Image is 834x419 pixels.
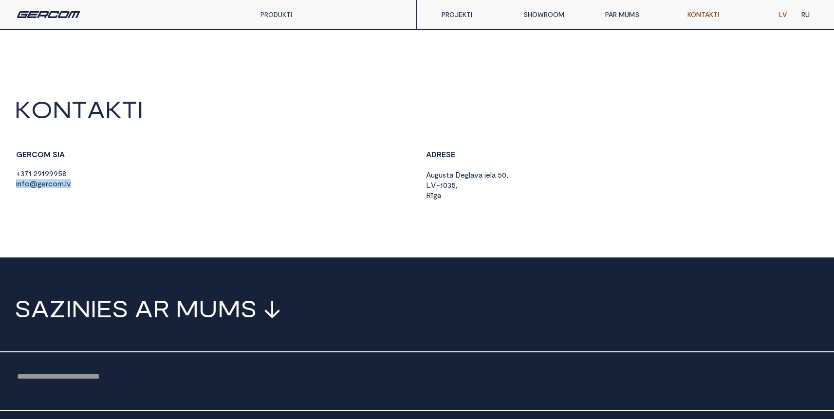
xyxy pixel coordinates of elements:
[53,97,72,121] span: N
[21,179,25,188] span: f
[446,150,451,159] span: S
[263,296,281,320] span: ↓
[446,170,449,179] span: t
[437,150,442,159] span: R
[58,169,62,178] span: 5
[16,169,20,178] span: +
[122,97,137,121] span: T
[32,150,37,159] span: C
[431,170,435,179] span: u
[45,169,49,178] span: 9
[598,5,680,24] a: PAR MUMS
[426,150,431,159] span: A
[470,170,474,179] span: a
[16,179,18,188] span: i
[439,170,443,179] span: u
[484,170,486,179] span: i
[44,150,51,159] span: M
[29,169,32,178] span: 1
[516,5,598,24] a: SHOWROOM
[30,179,37,188] span: @
[31,97,53,121] span: O
[431,191,433,200] span: ī
[218,296,241,320] span: M
[53,179,57,188] span: o
[66,296,72,320] span: I
[455,170,461,179] span: D
[426,170,431,179] span: A
[22,150,27,159] span: E
[87,97,105,121] span: A
[54,169,58,178] span: 9
[486,170,490,179] span: e
[41,179,46,188] span: e
[48,179,53,188] span: c
[64,179,65,188] span: .
[241,296,257,320] span: S
[67,179,71,188] span: v
[436,181,440,189] span: -
[435,170,439,179] span: g
[15,296,31,320] span: S
[153,296,169,320] span: R
[502,170,506,179] span: 0
[16,150,22,159] span: G
[15,97,31,121] span: K
[772,5,794,24] a: LV
[199,296,218,320] span: U
[49,296,66,320] span: Z
[447,181,451,189] span: 3
[31,296,49,320] span: A
[465,170,469,179] span: g
[37,169,42,178] span: 9
[442,150,446,159] span: E
[456,181,458,189] span: ,
[443,170,446,179] span: s
[437,191,441,200] span: a
[440,181,443,189] span: 1
[426,191,431,200] span: R
[492,170,496,179] span: a
[57,179,64,188] span: m
[62,169,67,178] span: 8
[65,179,67,188] span: l
[451,181,456,189] span: 5
[434,5,516,24] a: PROJEKTI
[680,5,762,24] a: KONTAKTI
[431,150,437,159] span: D
[24,169,29,178] span: 7
[25,179,30,188] span: o
[431,181,436,189] span: V
[34,169,37,178] span: 2
[37,150,44,159] span: O
[96,296,112,320] span: E
[426,181,431,189] span: L
[461,170,465,179] span: e
[20,169,24,178] span: 3
[91,296,96,320] span: I
[433,191,437,200] span: g
[443,181,447,189] span: 0
[469,170,470,179] span: l
[449,170,453,179] span: a
[506,170,508,179] span: ,
[451,150,455,159] span: E
[53,150,57,159] span: S
[490,170,492,179] span: l
[42,169,45,178] span: 1
[479,170,482,179] span: a
[176,296,199,320] span: M
[18,179,21,188] span: n
[57,150,59,159] span: I
[137,97,143,121] span: I
[135,296,153,320] span: A
[37,179,41,188] span: g
[49,169,54,178] span: 9
[260,10,292,18] a: PRODUKTI
[46,179,48,188] span: r
[112,296,129,320] span: S
[59,150,65,159] span: A
[474,170,479,179] span: v
[794,5,817,24] a: RU
[105,97,122,121] span: K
